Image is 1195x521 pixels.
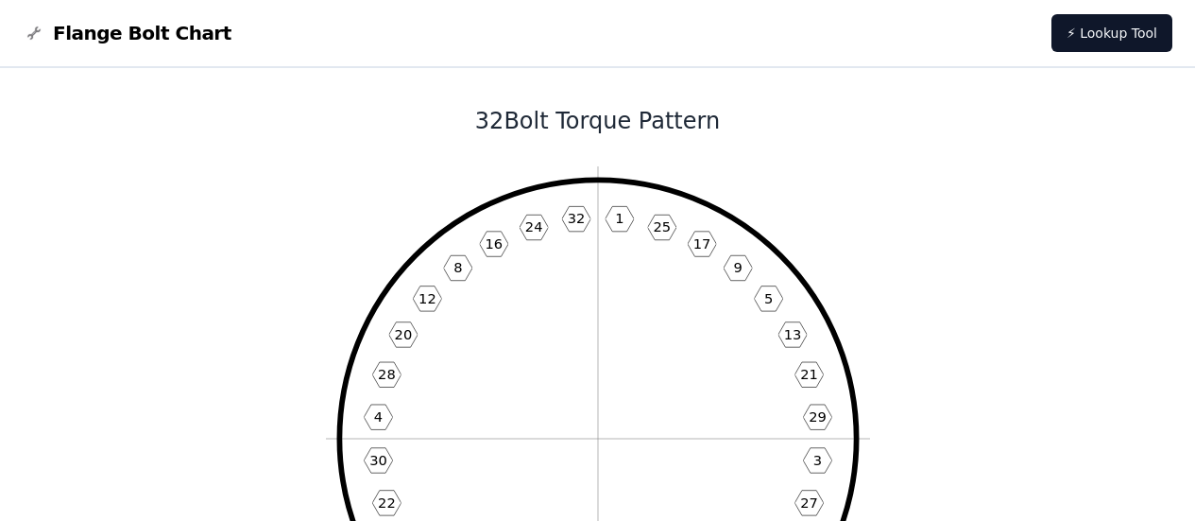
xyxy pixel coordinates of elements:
[53,20,231,46] span: Flange Bolt Chart
[615,210,623,226] text: 1
[524,218,542,234] text: 24
[91,106,1105,136] h1: 32 Bolt Torque Pattern
[809,408,827,425] text: 29
[394,326,412,342] text: 20
[800,495,818,511] text: 27
[567,210,585,226] text: 32
[733,259,742,275] text: 9
[369,452,387,468] text: 30
[783,326,801,342] text: 13
[485,235,503,252] text: 16
[1051,14,1172,52] a: ⚡ Lookup Tool
[653,218,671,234] text: 25
[378,495,396,511] text: 22
[373,408,382,425] text: 4
[23,22,45,44] img: Flange Bolt Chart Logo
[812,452,821,468] text: 3
[23,20,231,46] a: Flange Bolt Chart LogoFlange Bolt Chart
[453,259,462,275] text: 8
[800,366,818,382] text: 21
[418,290,436,306] text: 12
[763,290,772,306] text: 5
[378,366,396,382] text: 28
[692,235,710,252] text: 17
